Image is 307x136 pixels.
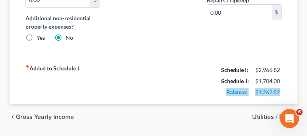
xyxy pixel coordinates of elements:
i: chevron_left [10,114,16,120]
strong: Added to Schedule J [25,64,80,98]
iframe: Intercom live chat [280,109,299,128]
span: Gross Yearly Income [16,114,74,120]
strong: Balance: [226,89,247,95]
input: -- [207,5,272,20]
div: $2,966.82 [255,66,282,74]
label: Additional non-residential property expenses? [25,14,100,31]
button: Utilities / Bills chevron_right [252,114,297,120]
strong: Schedule I: [221,66,248,73]
span: Utilities / Bills [252,114,291,120]
strong: Schedule J: [221,78,249,84]
label: Yes [37,34,45,42]
div: $ [272,5,281,20]
div: $1,262.82 [255,88,282,96]
label: No [66,34,73,42]
i: fiber_manual_record [25,64,29,68]
span: 6 [296,109,303,115]
button: chevron_left Gross Yearly Income [10,114,74,120]
div: $1,704.00 [255,77,282,85]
